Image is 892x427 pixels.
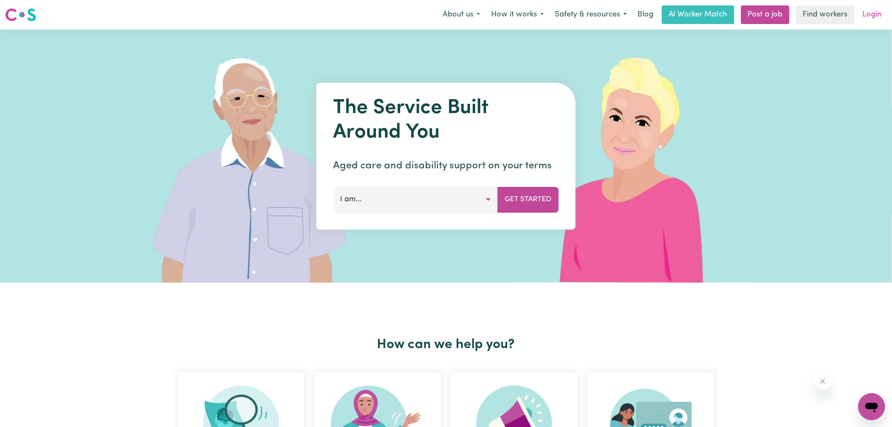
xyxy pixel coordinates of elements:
a: Find workers [796,5,854,24]
h2: How can we help you? [173,337,719,353]
a: Login [858,5,887,24]
iframe: Close message [814,373,831,390]
a: Careseekers logo [5,5,36,24]
button: Get Started [498,187,559,212]
iframe: Button to launch messaging window [858,393,885,420]
a: AI Worker Match [662,5,734,24]
p: Aged care and disability support on your terms [333,158,559,173]
a: Blog [632,5,658,24]
button: I am... [333,187,498,212]
span: Need any help? [5,6,51,13]
h1: The Service Built Around You [333,96,559,145]
button: How it works [486,6,549,24]
button: Safety & resources [549,6,632,24]
a: Post a job [741,5,790,24]
button: About us [437,6,486,24]
img: Careseekers logo [5,7,36,22]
